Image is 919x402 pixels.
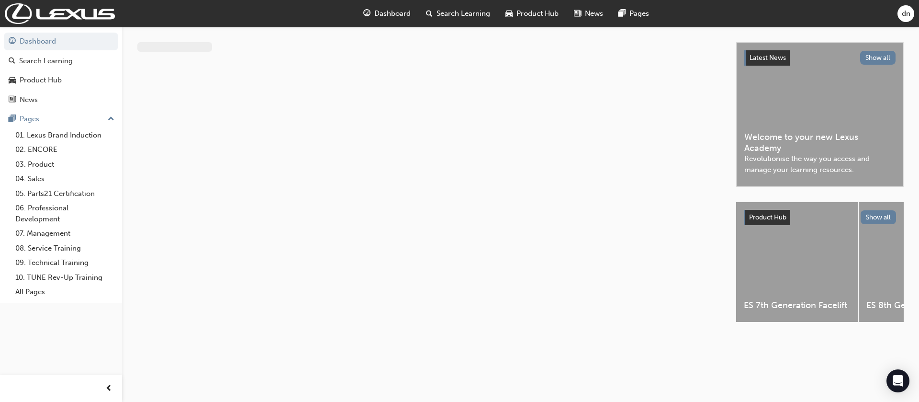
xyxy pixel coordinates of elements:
span: dn [902,8,910,19]
a: Search Learning [4,52,118,70]
a: 04. Sales [11,172,118,186]
a: 09. Technical Training [11,255,118,270]
button: Pages [4,110,118,128]
span: up-icon [108,113,114,126]
a: pages-iconPages [611,4,657,23]
button: Show all [861,210,897,224]
div: Search Learning [19,56,73,67]
a: ES 7th Generation Facelift [736,202,858,322]
span: pages-icon [618,8,626,20]
a: 02. ENCORE [11,142,118,157]
span: guage-icon [9,37,16,46]
a: News [4,91,118,109]
span: Dashboard [374,8,411,19]
a: 03. Product [11,157,118,172]
img: Trak [5,3,115,24]
span: Product Hub [516,8,559,19]
span: car-icon [505,8,513,20]
a: 07. Management [11,226,118,241]
a: car-iconProduct Hub [498,4,566,23]
a: 06. Professional Development [11,201,118,226]
a: Product HubShow all [744,210,896,225]
button: dn [897,5,914,22]
span: ES 7th Generation Facelift [744,300,851,311]
div: Pages [20,114,39,125]
a: All Pages [11,285,118,299]
span: Latest News [750,54,786,62]
span: prev-icon [105,383,112,395]
span: Revolutionise the way you access and manage your learning resources. [744,153,896,175]
a: 08. Service Training [11,241,118,256]
span: guage-icon [363,8,370,20]
div: News [20,94,38,105]
span: Product Hub [749,213,786,221]
span: search-icon [9,57,15,66]
span: News [585,8,603,19]
span: Welcome to your new Lexus Academy [744,132,896,153]
span: news-icon [9,96,16,104]
span: pages-icon [9,115,16,124]
a: 05. Parts21 Certification [11,186,118,201]
a: 01. Lexus Brand Induction [11,128,118,143]
a: search-iconSearch Learning [418,4,498,23]
a: guage-iconDashboard [356,4,418,23]
a: 10. TUNE Rev-Up Training [11,270,118,285]
a: news-iconNews [566,4,611,23]
span: search-icon [426,8,433,20]
a: Latest NewsShow allWelcome to your new Lexus AcademyRevolutionise the way you access and manage y... [736,42,904,187]
span: news-icon [574,8,581,20]
button: Show all [860,51,896,65]
div: Open Intercom Messenger [886,369,909,392]
button: DashboardSearch LearningProduct HubNews [4,31,118,110]
span: car-icon [9,76,16,85]
span: Pages [629,8,649,19]
a: Dashboard [4,33,118,50]
span: Search Learning [437,8,490,19]
a: Product Hub [4,71,118,89]
a: Latest NewsShow all [744,50,896,66]
div: Product Hub [20,75,62,86]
